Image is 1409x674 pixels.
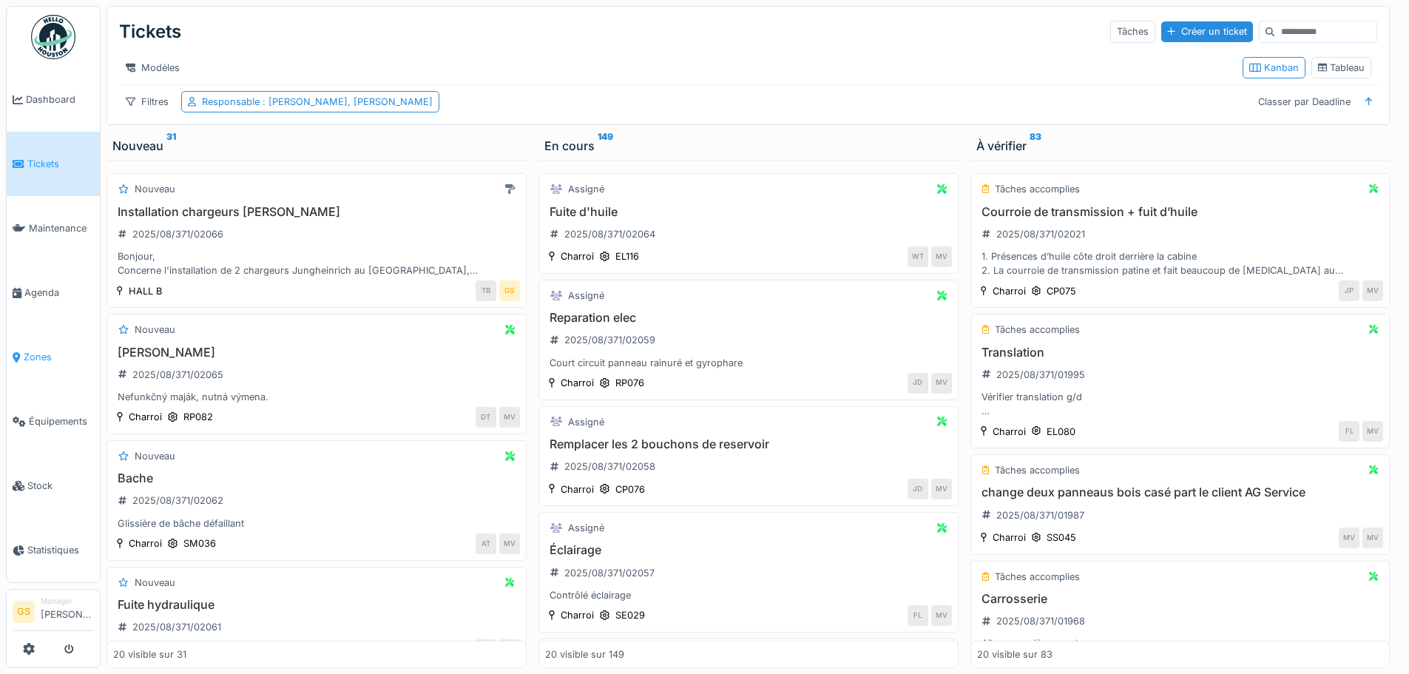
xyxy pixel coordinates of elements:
[564,459,655,474] div: 2025/08/371/02058
[977,636,1384,650] div: Ailerons arrière gauche.
[1249,61,1299,75] div: Kanban
[561,249,594,263] div: Charroi
[27,543,94,557] span: Statistiques
[1339,528,1359,548] div: MV
[1251,91,1357,112] div: Classer par Deadline
[1047,530,1076,545] div: SS045
[1110,21,1155,42] div: Tâches
[977,647,1052,661] div: 20 visible sur 83
[545,588,952,602] div: Contrôlé éclairage
[113,647,186,661] div: 20 visible sur 31
[908,373,928,394] div: JD
[113,598,520,612] h3: Fuite hydraulique
[27,157,94,171] span: Tickets
[119,13,181,51] div: Tickets
[112,137,521,155] div: Nouveau
[119,91,175,112] div: Filtres
[568,415,604,429] div: Assigné
[7,67,100,132] a: Dashboard
[7,389,100,454] a: Équipements
[499,280,520,301] div: GS
[976,137,1385,155] div: À vérifier
[993,530,1026,545] div: Charroi
[113,346,520,360] h3: [PERSON_NAME]
[615,249,639,263] div: EL116
[129,410,162,424] div: Charroi
[166,137,176,155] sup: 31
[113,249,520,277] div: Bonjour, Concerne l'installation de 2 chargeurs Jungheinrich au [GEOGRAPHIC_DATA], [GEOGRAPHIC_DATA]
[568,521,604,535] div: Assigné
[499,533,520,554] div: MV
[499,407,520,428] div: MV
[135,182,175,196] div: Nouveau
[41,596,94,627] li: [PERSON_NAME]
[908,479,928,499] div: JD
[1047,425,1075,439] div: EL080
[993,425,1026,439] div: Charroi
[977,346,1384,360] h3: Translation
[27,479,94,493] span: Stock
[476,280,496,301] div: TB
[993,284,1026,298] div: Charroi
[7,196,100,260] a: Maintenance
[31,15,75,59] img: Badge_color-CXgf-gQk.svg
[561,376,594,390] div: Charroi
[7,518,100,582] a: Statistiques
[1318,61,1365,75] div: Tableau
[615,608,645,622] div: SE029
[568,289,604,303] div: Assigné
[931,479,952,499] div: MV
[129,284,162,298] div: HALL B
[202,95,433,109] div: Responsable
[113,390,520,404] div: Nefunkčný maják, nutná výmena.
[615,376,644,390] div: RP076
[132,368,223,382] div: 2025/08/371/02065
[931,373,952,394] div: MV
[129,536,162,550] div: Charroi
[908,605,928,626] div: FL
[1339,421,1359,442] div: FL
[113,516,520,530] div: Glissière de bâche défaillant
[24,286,94,300] span: Agenda
[996,508,1084,522] div: 2025/08/371/01987
[119,57,186,78] div: Modèles
[1047,284,1076,298] div: CP075
[996,368,1085,382] div: 2025/08/371/01995
[995,463,1080,477] div: Tâches accomplies
[564,333,655,347] div: 2025/08/371/02059
[545,356,952,370] div: Court circuit panneau rainuré et gyrophare
[183,536,216,550] div: SM036
[564,227,655,241] div: 2025/08/371/02064
[7,132,100,196] a: Tickets
[13,601,35,623] li: GS
[996,227,1085,241] div: 2025/08/371/02021
[7,454,100,518] a: Stock
[1362,280,1383,301] div: MV
[977,205,1384,219] h3: Courroie de transmission + fuit d’huile
[931,605,952,626] div: MV
[7,260,100,325] a: Agenda
[996,614,1085,628] div: 2025/08/371/01968
[135,576,175,590] div: Nouveau
[561,608,594,622] div: Charroi
[113,471,520,485] h3: Bache
[977,485,1384,499] h3: change deux panneaus bois casé part le client AG Service
[564,566,655,580] div: 2025/08/371/02057
[1161,21,1253,41] div: Créer un ticket
[260,96,433,107] span: : [PERSON_NAME], [PERSON_NAME]
[41,596,94,607] div: Manager
[545,437,952,451] h3: Remplacer les 2 bouchons de reservoir
[544,137,953,155] div: En cours
[545,205,952,219] h3: Fuite d'huile
[545,647,624,661] div: 20 visible sur 149
[24,350,94,364] span: Zones
[977,390,1384,418] div: Vérifier translation g/d Niveau huile Par moment le frein reste dessus
[995,323,1080,337] div: Tâches accomplies
[132,493,223,508] div: 2025/08/371/02062
[995,182,1080,196] div: Tâches accomplies
[545,543,952,557] h3: Éclairage
[1362,421,1383,442] div: MV
[135,449,175,463] div: Nouveau
[113,205,520,219] h3: Installation chargeurs [PERSON_NAME]
[13,596,94,631] a: GS Manager[PERSON_NAME]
